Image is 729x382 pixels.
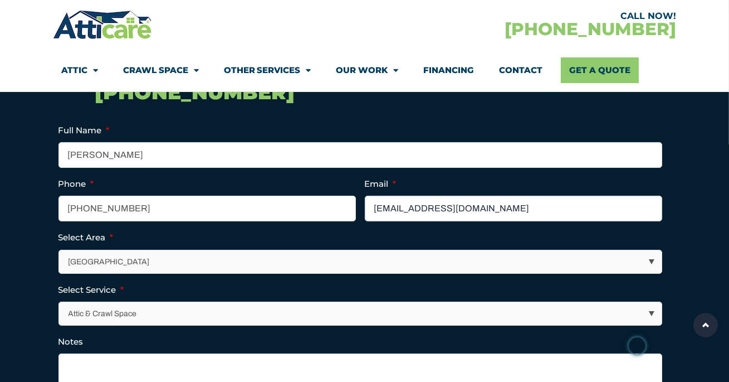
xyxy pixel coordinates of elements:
a: Attic [61,57,98,83]
label: Select Service [58,284,124,296]
a: Other Services [224,57,311,83]
label: Notes [58,336,84,347]
a: Get A Quote [561,57,639,83]
a: Financing [424,57,474,83]
a: Crawl Space [123,57,199,83]
div: CALL NOW! [365,12,677,21]
nav: Menu [61,57,668,83]
label: Phone [58,178,94,190]
label: Full Name [58,125,110,136]
a: Contact [500,57,543,83]
label: Email [365,178,397,190]
label: Select Area [58,232,114,243]
a: Our Work [336,57,399,83]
